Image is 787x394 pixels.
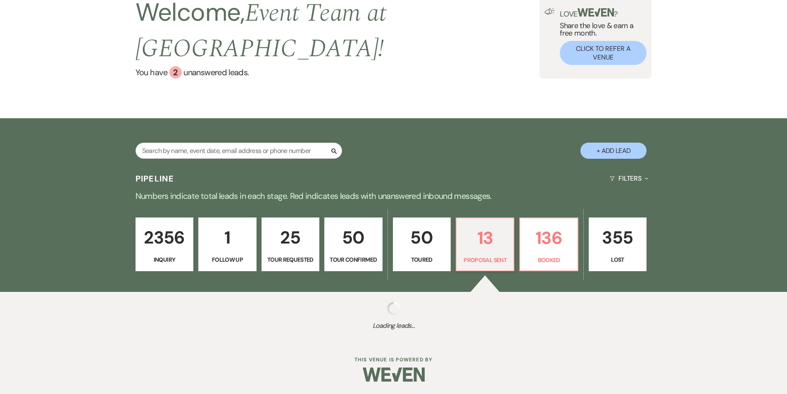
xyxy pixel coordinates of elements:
[136,173,174,184] h3: Pipeline
[141,255,188,264] p: Inquiry
[555,8,647,65] div: Share the love & earn a free month.
[387,302,400,315] img: loading spinner
[198,217,256,271] a: 1Follow Up
[267,224,314,251] p: 25
[589,217,647,271] a: 355Lost
[525,256,572,265] p: Booked
[560,8,647,18] p: Love ?
[525,224,572,252] p: 136
[461,224,509,252] p: 13
[606,167,651,189] button: Filters
[594,255,641,264] p: Lost
[324,217,382,271] a: 50Tour Confirmed
[267,255,314,264] p: Tour Requested
[398,224,445,251] p: 50
[136,143,342,159] input: Search by name, event date, email address or phone number
[141,224,188,251] p: 2356
[204,224,251,251] p: 1
[204,255,251,264] p: Follow Up
[262,217,319,271] a: 25Tour Requested
[136,217,193,271] a: 2356Inquiry
[330,255,377,264] p: Tour Confirmed
[578,8,614,17] img: weven-logo-green.svg
[330,224,377,251] p: 50
[594,224,641,251] p: 355
[96,189,691,203] p: Numbers indicate total leads in each stage. Red indicates leads with unanswered inbound messages.
[461,256,509,265] p: Proposal Sent
[580,143,647,159] button: + Add Lead
[544,8,555,15] img: loud-speaker-illustration.svg
[363,360,425,389] img: Weven Logo
[39,321,748,331] span: Loading leads...
[456,217,514,271] a: 13Proposal Sent
[519,217,578,271] a: 136Booked
[136,66,540,79] a: You have 2 unanswered leads.
[398,255,445,264] p: Toured
[169,66,182,79] div: 2
[560,41,647,65] button: Click to Refer a Venue
[393,217,451,271] a: 50Toured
